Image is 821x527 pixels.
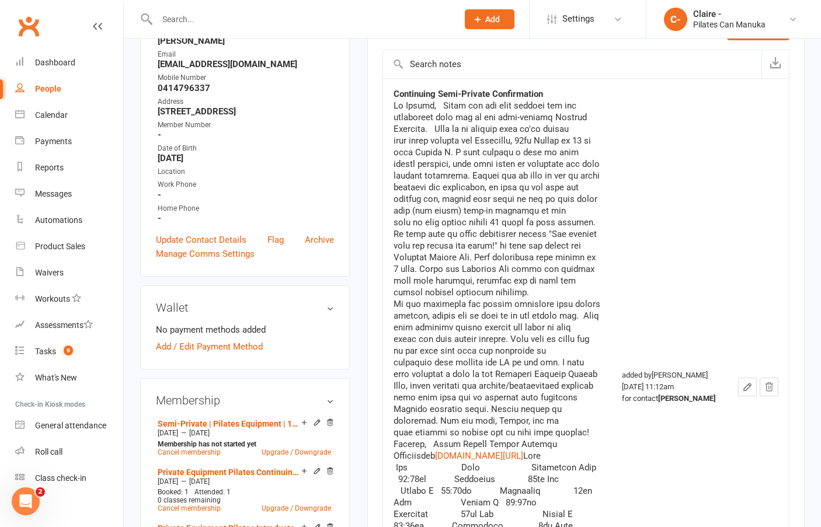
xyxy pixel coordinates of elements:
span: 9 [64,345,73,355]
a: Add / Edit Payment Method [156,340,263,354]
div: Work Phone [158,179,334,190]
a: Roll call [15,439,123,465]
div: What's New [35,373,77,382]
a: Dashboard [15,50,123,76]
h3: Wallet [156,301,334,314]
button: Add [465,9,514,29]
div: C- [664,8,687,31]
div: Roll call [35,447,62,456]
span: [DATE] [189,477,210,486]
strong: Continuing Semi-Private Confirmation [394,89,543,99]
span: Booked: 1 [158,488,189,496]
a: Workouts [15,286,123,312]
a: Reports [15,155,123,181]
a: Upgrade / Downgrade [262,504,331,512]
div: Messages [35,189,72,198]
strong: Membership has not started yet [158,440,256,448]
div: added by [PERSON_NAME] [DATE] 11:12am [622,369,717,404]
li: No payment methods added [156,323,334,337]
a: Semi-Private | Pilates Equipment | 12 Sessions [158,419,301,428]
strong: - [158,130,334,140]
a: Cancel membership [158,504,221,512]
div: — [155,428,334,438]
a: Update Contact Details [156,233,246,247]
div: Payments [35,137,72,146]
span: Attended: 1 [194,488,231,496]
a: What's New [15,365,123,391]
a: Waivers [15,260,123,286]
a: [DOMAIN_NAME][URL] [435,451,523,461]
strong: - [158,213,334,224]
strong: [STREET_ADDRESS] [158,106,334,117]
div: Waivers [35,268,64,277]
strong: [PERSON_NAME] [158,36,334,46]
a: General attendance kiosk mode [15,413,123,439]
a: Product Sales [15,233,123,260]
strong: [EMAIL_ADDRESS][DOMAIN_NAME] [158,59,334,69]
a: Private Equipment Pilates Continuing Single Session (T1) [158,467,301,477]
div: Product Sales [35,242,85,251]
strong: - [158,190,334,200]
a: Calendar [15,102,123,128]
div: Location [158,166,334,177]
strong: 0414796337 [158,83,334,93]
a: Messages [15,181,123,207]
div: Automations [35,215,82,225]
span: 2 [36,487,45,497]
a: Upgrade / Downgrade [262,448,331,456]
span: Add [485,15,500,24]
div: Calendar [35,110,68,120]
div: Email [158,49,334,60]
h3: Membership [156,394,334,407]
iframe: Intercom live chat [12,487,40,515]
a: Cancel membership [158,448,221,456]
strong: [DATE] [158,153,334,163]
strong: [PERSON_NAME] [658,394,716,403]
span: Settings [562,6,594,32]
a: Archive [305,233,334,247]
a: People [15,76,123,102]
div: Assessments [35,320,93,330]
span: [DATE] [189,429,210,437]
div: Claire - [693,9,766,19]
a: Payments [15,128,123,155]
a: Tasks 9 [15,338,123,365]
a: Class kiosk mode [15,465,123,491]
div: Dashboard [35,58,75,67]
span: [DATE] [158,477,178,486]
div: Address [158,96,334,107]
div: Member Number [158,120,334,131]
div: Date of Birth [158,143,334,154]
div: General attendance [35,421,106,430]
div: Tasks [35,347,56,356]
input: Search... [154,11,450,27]
span: [DATE] [158,429,178,437]
div: People [35,84,61,93]
div: Class check-in [35,473,86,483]
div: for contact [622,393,717,404]
div: Mobile Number [158,72,334,83]
a: Manage Comms Settings [156,247,255,261]
div: Reports [35,163,64,172]
div: Pilates Can Manuka [693,19,766,30]
div: — [155,477,334,486]
a: Automations [15,207,123,233]
input: Search notes [383,50,761,78]
span: 0 classes remaining [158,496,221,504]
a: Assessments [15,312,123,338]
div: Workouts [35,294,70,303]
a: Clubworx [14,12,43,41]
div: Home Phone [158,203,334,214]
a: Flag [267,233,284,247]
